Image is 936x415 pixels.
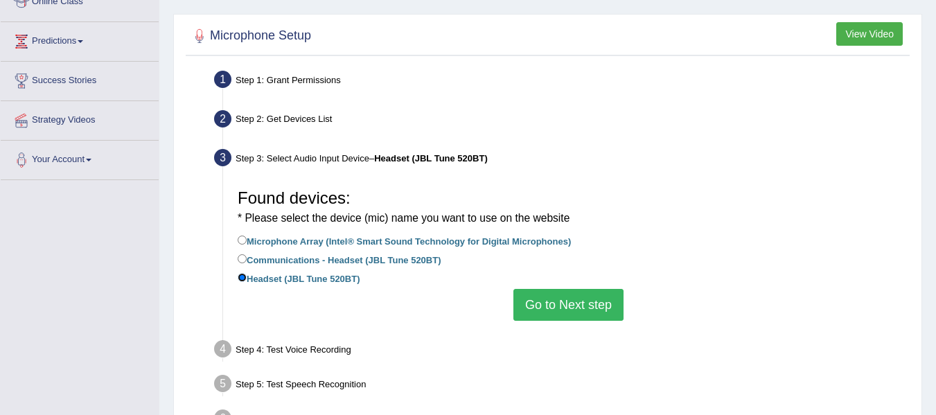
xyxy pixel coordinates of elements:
a: Strategy Videos [1,101,159,136]
div: Step 4: Test Voice Recording [208,336,915,367]
button: View Video [836,22,903,46]
a: Success Stories [1,62,159,96]
label: Microphone Array (Intel® Smart Sound Technology for Digital Microphones) [238,233,571,248]
h2: Microphone Setup [189,26,311,46]
a: Your Account [1,141,159,175]
div: Step 2: Get Devices List [208,106,915,136]
div: Step 3: Select Audio Input Device [208,145,915,175]
input: Headset (JBL Tune 520BT) [238,273,247,282]
button: Go to Next step [513,289,624,321]
h3: Found devices: [238,189,899,226]
label: Communications - Headset (JBL Tune 520BT) [238,251,441,267]
input: Microphone Array (Intel® Smart Sound Technology for Digital Microphones) [238,236,247,245]
span: – [369,153,488,164]
a: Predictions [1,22,159,57]
b: Headset (JBL Tune 520BT) [374,153,488,164]
label: Headset (JBL Tune 520BT) [238,270,360,285]
div: Step 1: Grant Permissions [208,67,915,97]
small: * Please select the device (mic) name you want to use on the website [238,212,569,224]
div: Step 5: Test Speech Recognition [208,371,915,401]
input: Communications - Headset (JBL Tune 520BT) [238,254,247,263]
